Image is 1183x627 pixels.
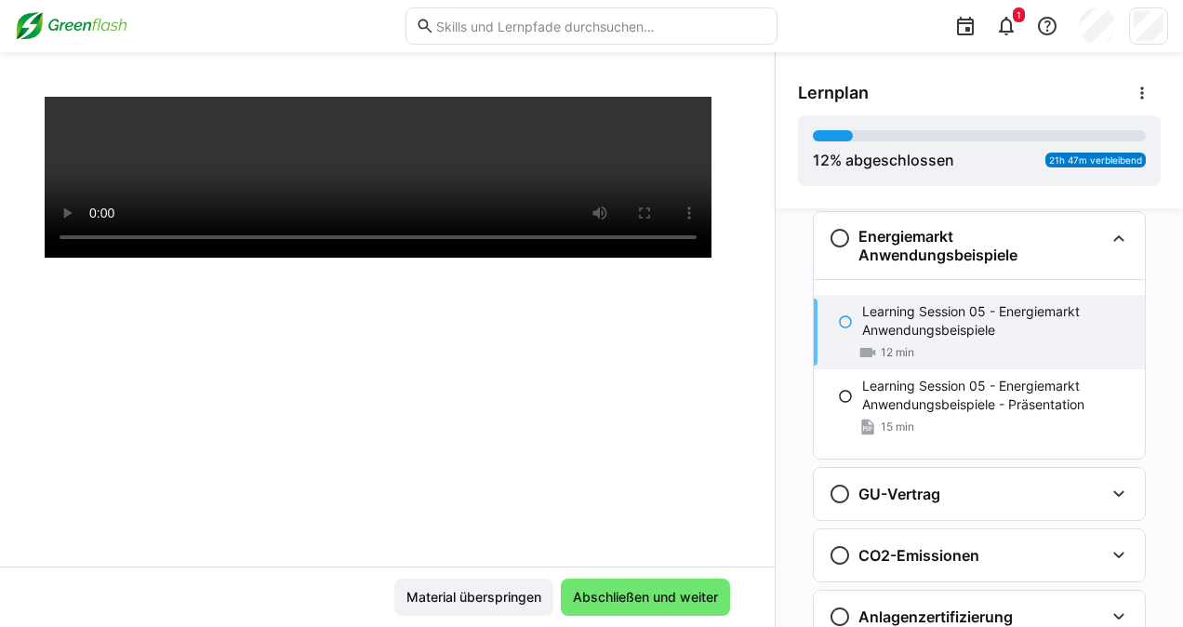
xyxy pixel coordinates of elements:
[434,18,767,34] input: Skills und Lernpfade durchsuchen…
[404,588,544,607] span: Material überspringen
[561,579,730,616] button: Abschließen und weiter
[813,149,954,171] div: % abgeschlossen
[881,345,914,360] span: 12 min
[813,151,830,169] span: 12
[394,579,553,616] button: Material überspringen
[1017,9,1021,20] span: 1
[862,377,1130,414] p: Learning Session 05 - Energiemarkt Anwendungsbeispiele - Präsentation
[570,588,721,607] span: Abschließen und weiter
[858,485,940,503] h3: GU-Vertrag
[862,302,1130,340] p: Learning Session 05 - Energiemarkt Anwendungsbeispiele
[881,420,914,434] span: 15 min
[1049,154,1142,166] span: 21h 47m verbleibend
[858,227,1104,264] h3: Energiemarkt Anwendungsbeispiele
[798,83,869,103] span: Lernplan
[858,546,979,565] h3: CO2-Emissionen
[858,607,1013,626] h3: Anlagenzertifizierung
